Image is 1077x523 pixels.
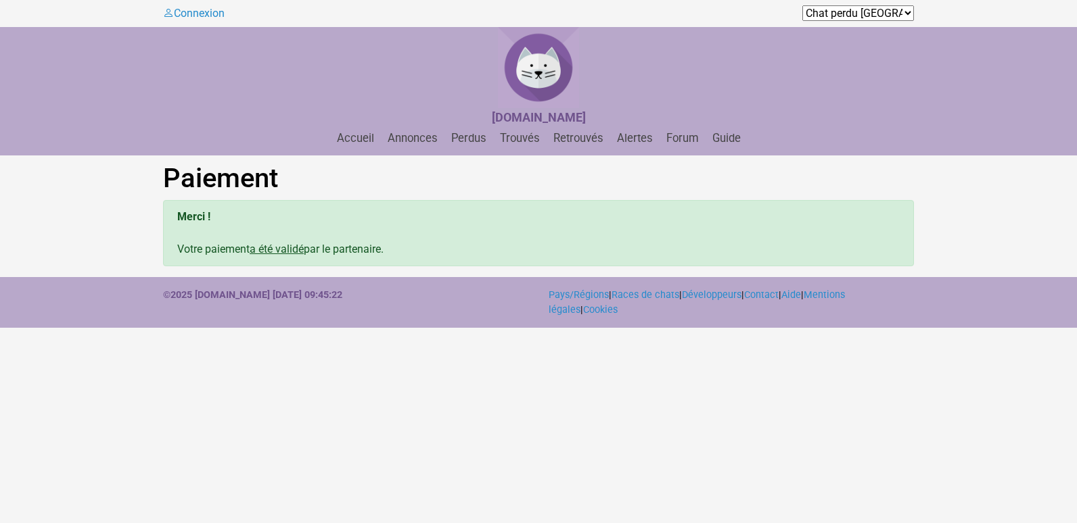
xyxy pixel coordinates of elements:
[538,288,924,317] div: | | | | | |
[661,132,704,145] a: Forum
[163,200,914,266] div: Votre paiement par le partenaire.
[163,289,342,301] strong: ©2025 [DOMAIN_NAME] [DATE] 09:45:22
[163,162,914,195] h1: Paiement
[549,289,609,301] a: Pays/Régions
[612,289,679,301] a: Races de chats
[707,132,746,145] a: Guide
[446,132,492,145] a: Perdus
[549,289,845,316] a: Mentions légales
[382,132,443,145] a: Annonces
[744,289,779,301] a: Contact
[163,7,225,20] a: Connexion
[492,111,586,124] a: [DOMAIN_NAME]
[682,289,741,301] a: Développeurs
[612,132,658,145] a: Alertes
[583,304,618,316] a: Cookies
[495,132,545,145] a: Trouvés
[548,132,609,145] a: Retrouvés
[177,210,210,223] b: Merci !
[331,132,380,145] a: Accueil
[781,289,801,301] a: Aide
[250,243,304,255] u: a été validé
[492,110,586,124] strong: [DOMAIN_NAME]
[498,27,579,108] img: Chat Perdu France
